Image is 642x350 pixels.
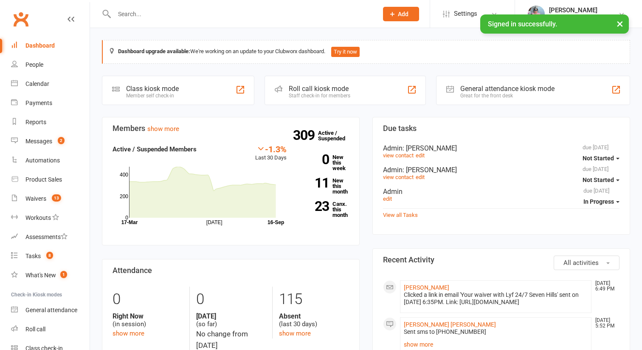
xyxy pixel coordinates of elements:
[293,129,318,142] strong: 309
[299,201,349,218] a: 23Canx. this month
[383,174,414,180] a: view contact
[398,11,408,17] span: Add
[11,170,90,189] a: Product Sales
[583,172,619,188] button: Not Started
[383,144,619,152] div: Admin
[318,124,355,148] a: 309Active / Suspended
[11,132,90,151] a: Messages 2
[60,271,67,278] span: 1
[58,137,65,144] span: 2
[404,291,588,306] div: Clicked a link in email 'Your waiver with Lyf 24/7 Seven Hills' sent on [DATE] 6:35PM. Link: [URL...
[25,119,46,125] div: Reports
[113,266,349,275] h3: Attendance
[196,312,266,320] strong: [DATE]
[112,8,372,20] input: Search...
[563,259,599,267] span: All activities
[25,307,77,313] div: General attendance
[25,233,68,240] div: Assessments
[25,61,43,68] div: People
[118,48,190,54] strong: Dashboard upgrade available:
[416,152,425,159] a: edit
[25,272,56,279] div: What's New
[11,228,90,247] a: Assessments
[488,20,557,28] span: Signed in successfully.
[583,176,614,183] span: Not Started
[403,166,457,174] span: : [PERSON_NAME]
[11,189,90,208] a: Waivers 13
[11,94,90,113] a: Payments
[113,312,183,320] strong: Right Now
[289,85,350,93] div: Roll call kiosk mode
[25,100,52,106] div: Payments
[11,55,90,74] a: People
[25,176,62,183] div: Product Sales
[383,124,619,133] h3: Due tasks
[404,321,496,328] a: [PERSON_NAME] [PERSON_NAME]
[11,151,90,170] a: Automations
[383,256,619,264] h3: Recent Activity
[549,14,597,22] div: Lyf 24/7
[25,80,49,87] div: Calendar
[383,7,419,21] button: Add
[299,178,349,194] a: 11New this month
[255,144,287,162] div: Last 30 Days
[612,14,628,33] button: ×
[126,85,179,93] div: Class kiosk mode
[10,9,31,30] a: Clubworx
[25,214,51,221] div: Workouts
[279,287,349,312] div: 115
[113,287,183,312] div: 0
[591,281,619,292] time: [DATE] 6:49 PM
[416,174,425,180] a: edit
[196,312,266,328] div: (so far)
[196,287,266,312] div: 0
[460,93,555,99] div: Great for the front desk
[25,157,60,164] div: Automations
[383,196,392,202] a: edit
[528,6,545,23] img: thumb_image1747747990.png
[549,6,597,14] div: [PERSON_NAME]
[289,93,350,99] div: Staff check-in for members
[126,93,179,99] div: Member self check-in
[11,301,90,320] a: General attendance kiosk mode
[11,247,90,266] a: Tasks 8
[404,328,486,335] span: Sent sms to [PHONE_NUMBER]
[46,252,53,259] span: 8
[299,200,329,213] strong: 23
[383,166,619,174] div: Admin
[299,153,329,166] strong: 0
[383,152,414,159] a: view contact
[11,113,90,132] a: Reports
[403,144,457,152] span: : [PERSON_NAME]
[583,198,614,205] span: In Progress
[11,208,90,228] a: Workouts
[113,145,197,153] strong: Active / Suspended Members
[25,326,45,333] div: Roll call
[52,194,61,202] span: 13
[554,256,619,270] button: All activities
[113,124,349,133] h3: Members
[404,284,449,291] a: [PERSON_NAME]
[102,40,630,64] div: We're working on an update to your Clubworx dashboard.
[11,266,90,285] a: What's New1
[113,312,183,328] div: (in session)
[279,312,349,320] strong: Absent
[25,138,52,145] div: Messages
[591,318,619,329] time: [DATE] 5:52 PM
[279,330,311,337] a: show more
[11,320,90,339] a: Roll call
[147,125,179,133] a: show more
[299,176,329,189] strong: 11
[11,74,90,94] a: Calendar
[383,212,418,218] a: View all Tasks
[583,194,619,209] button: In Progress
[460,85,555,93] div: General attendance kiosk mode
[25,195,46,202] div: Waivers
[279,312,349,328] div: (last 30 days)
[113,330,144,337] a: show more
[331,47,360,57] button: Try it now
[25,253,41,259] div: Tasks
[11,36,90,55] a: Dashboard
[583,155,614,162] span: Not Started
[299,154,349,171] a: 0New this week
